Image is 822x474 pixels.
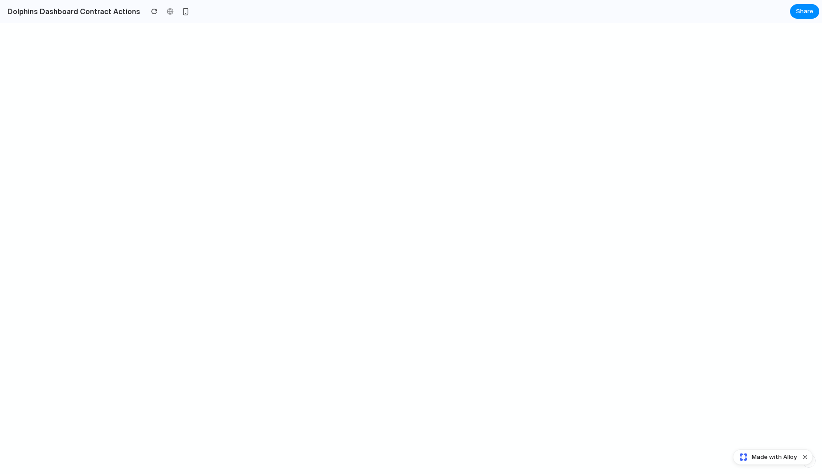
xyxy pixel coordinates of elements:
h2: Dolphins Dashboard Contract Actions [4,6,140,17]
span: Made with Alloy [752,453,797,462]
span: Share [796,7,813,16]
button: Share [790,4,819,19]
button: Dismiss watermark [800,452,811,463]
a: Made with Alloy [733,453,798,462]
